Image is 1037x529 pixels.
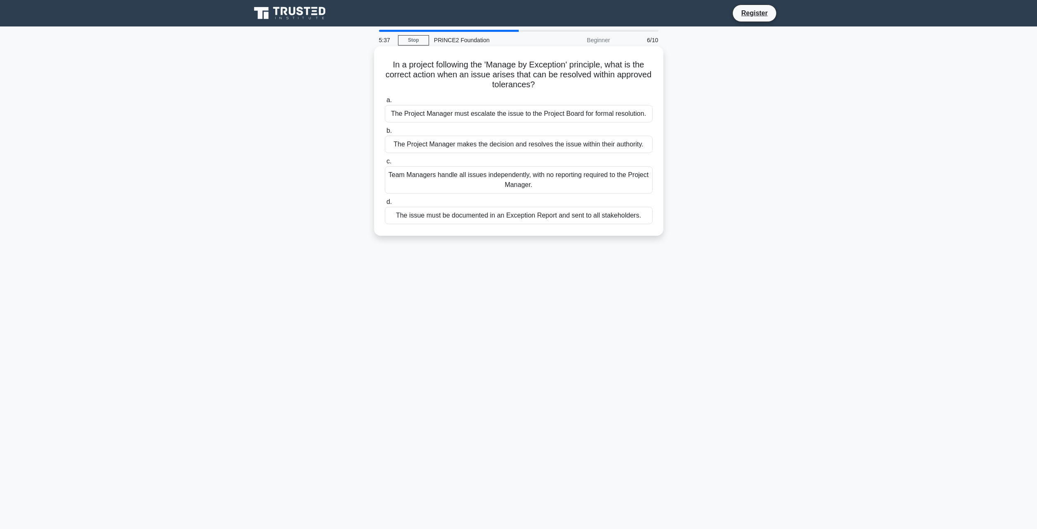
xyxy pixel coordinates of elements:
[736,8,772,18] a: Register
[385,136,653,153] div: The Project Manager makes the decision and resolves the issue within their authority.
[543,32,615,48] div: Beginner
[386,198,392,205] span: d.
[374,32,398,48] div: 5:37
[398,35,429,45] a: Stop
[385,207,653,224] div: The issue must be documented in an Exception Report and sent to all stakeholders.
[385,105,653,122] div: The Project Manager must escalate the issue to the Project Board for formal resolution.
[385,166,653,194] div: Team Managers handle all issues independently, with no reporting required to the Project Manager.
[386,158,391,165] span: c.
[615,32,663,48] div: 6/10
[386,96,392,103] span: a.
[429,32,543,48] div: PRINCE2 Foundation
[384,60,653,90] h5: In a project following the 'Manage by Exception' principle, what is the correct action when an is...
[386,127,392,134] span: b.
